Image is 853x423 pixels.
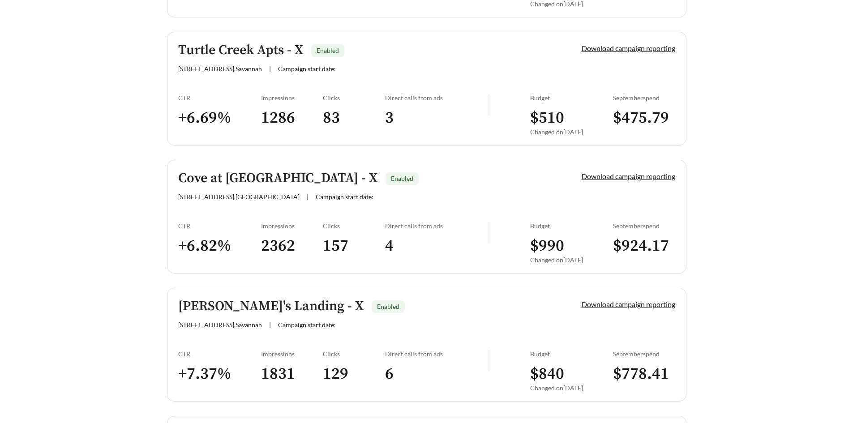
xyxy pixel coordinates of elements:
[178,321,262,329] span: [STREET_ADDRESS] , Savannah
[167,160,686,273] a: Cove at [GEOGRAPHIC_DATA] - XEnabled[STREET_ADDRESS],[GEOGRAPHIC_DATA]|Campaign start date:Downlo...
[178,43,304,58] h5: Turtle Creek Apts - X
[582,300,675,308] a: Download campaign reporting
[269,321,271,329] span: |
[178,171,378,186] h5: Cove at [GEOGRAPHIC_DATA] - X
[167,32,686,145] a: Turtle Creek Apts - XEnabled[STREET_ADDRESS],Savannah|Campaign start date:Download campaign repor...
[530,384,613,392] div: Changed on [DATE]
[385,236,489,256] h3: 4
[391,175,413,182] span: Enabled
[613,94,675,102] div: September spend
[261,94,323,102] div: Impressions
[385,222,489,230] div: Direct calls from ads
[323,222,385,230] div: Clicks
[167,288,686,402] a: [PERSON_NAME]'s Landing - XEnabled[STREET_ADDRESS],Savannah|Campaign start date:Download campaign...
[178,364,261,384] h3: + 7.37 %
[278,321,336,329] span: Campaign start date:
[323,94,385,102] div: Clicks
[261,364,323,384] h3: 1831
[261,108,323,128] h3: 1286
[323,364,385,384] h3: 129
[530,256,613,264] div: Changed on [DATE]
[613,236,675,256] h3: $ 924.17
[530,128,613,136] div: Changed on [DATE]
[269,65,271,73] span: |
[377,303,399,310] span: Enabled
[178,94,261,102] div: CTR
[178,108,261,128] h3: + 6.69 %
[385,94,489,102] div: Direct calls from ads
[530,350,613,358] div: Budget
[323,236,385,256] h3: 157
[178,236,261,256] h3: + 6.82 %
[178,350,261,358] div: CTR
[385,108,489,128] h3: 3
[613,364,675,384] h3: $ 778.41
[178,65,262,73] span: [STREET_ADDRESS] , Savannah
[385,364,489,384] h3: 6
[278,65,336,73] span: Campaign start date:
[307,193,309,201] span: |
[261,350,323,358] div: Impressions
[323,350,385,358] div: Clicks
[178,222,261,230] div: CTR
[530,108,613,128] h3: $ 510
[317,47,339,54] span: Enabled
[385,350,489,358] div: Direct calls from ads
[530,94,613,102] div: Budget
[530,236,613,256] h3: $ 990
[178,193,300,201] span: [STREET_ADDRESS] , [GEOGRAPHIC_DATA]
[316,193,373,201] span: Campaign start date:
[613,222,675,230] div: September spend
[323,108,385,128] h3: 83
[261,236,323,256] h3: 2362
[530,364,613,384] h3: $ 840
[613,108,675,128] h3: $ 475.79
[261,222,323,230] div: Impressions
[178,299,364,314] h5: [PERSON_NAME]'s Landing - X
[613,350,675,358] div: September spend
[582,44,675,52] a: Download campaign reporting
[530,222,613,230] div: Budget
[582,172,675,180] a: Download campaign reporting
